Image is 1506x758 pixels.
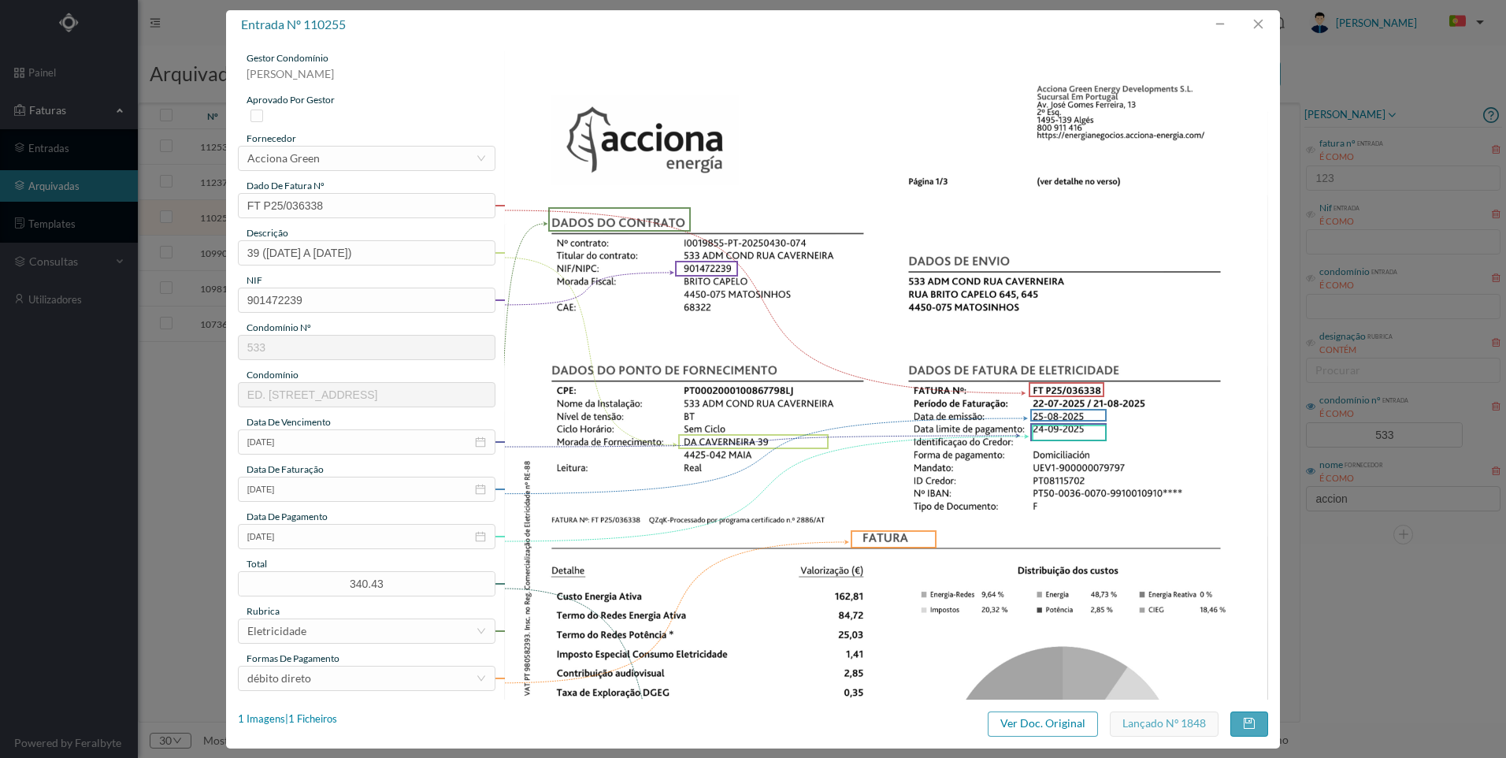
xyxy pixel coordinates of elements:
[247,605,280,617] span: rubrica
[247,180,325,191] span: dado de fatura nº
[475,437,486,448] i: icon: calendar
[247,558,267,570] span: total
[477,154,486,163] i: icon: down
[477,674,486,683] i: icon: down
[247,511,328,522] span: data de pagamento
[247,227,288,239] span: descrição
[247,321,311,333] span: condomínio nº
[247,94,335,106] span: aprovado por gestor
[1437,9,1490,35] button: PT
[238,712,337,727] div: 1 Imagens | 1 Ficheiros
[247,463,324,475] span: data de faturação
[247,369,299,381] span: condomínio
[247,274,262,286] span: NIF
[247,132,296,144] span: fornecedor
[247,416,331,428] span: data de vencimento
[988,712,1098,737] button: Ver Doc. Original
[241,17,346,32] span: entrada nº 110255
[247,619,306,643] div: Eletricidade
[247,652,339,664] span: Formas de Pagamento
[475,484,486,495] i: icon: calendar
[477,626,486,636] i: icon: down
[238,65,495,93] div: [PERSON_NAME]
[247,667,311,690] div: débito direto
[247,52,328,64] span: gestor condomínio
[475,531,486,542] i: icon: calendar
[1110,712,1219,737] button: Lançado nº 1848
[247,147,320,170] div: Acciona Green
